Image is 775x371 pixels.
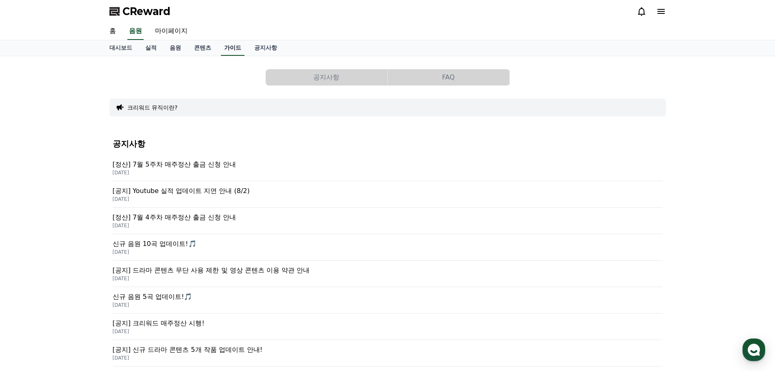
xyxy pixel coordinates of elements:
a: 대화 [54,258,105,279]
p: [공지] 드라마 콘텐츠 무단 사용 제한 및 영상 콘텐츠 이용 약관 안내 [113,266,663,275]
a: 신규 음원 5곡 업데이트!🎵 [DATE] [113,287,663,314]
p: [DATE] [113,275,663,282]
p: [공지] Youtube 실적 업데이트 지연 안내 (8/2) [113,186,663,196]
p: [정산] 7월 4주차 매주정산 출금 신청 안내 [113,213,663,222]
a: 공지사항 [248,40,284,56]
a: CReward [109,5,170,18]
p: [DATE] [113,222,663,229]
p: [공지] 신규 드라마 콘텐츠 5개 작품 업데이트 안내! [113,345,663,355]
a: [정산] 7월 5주차 매주정산 출금 신청 안내 [DATE] [113,155,663,181]
span: 설정 [126,270,135,277]
a: 실적 [139,40,163,56]
button: 공지사항 [266,69,387,86]
p: [공지] 크리워드 매주정산 시행! [113,318,663,328]
a: 홈 [2,258,54,279]
h4: 공지사항 [113,139,663,148]
p: 신규 음원 5곡 업데이트!🎵 [113,292,663,302]
a: 대시보드 [103,40,139,56]
button: FAQ [388,69,509,86]
span: 홈 [26,270,31,277]
a: [공지] 드라마 콘텐츠 무단 사용 제한 및 영상 콘텐츠 이용 약관 안내 [DATE] [113,261,663,287]
a: [공지] 신규 드라마 콘텐츠 5개 작품 업데이트 안내! [DATE] [113,340,663,367]
a: [정산] 7월 4주차 매주정산 출금 신청 안내 [DATE] [113,208,663,234]
a: [공지] 크리워드 매주정산 시행! [DATE] [113,314,663,340]
a: FAQ [388,69,510,86]
a: 설정 [105,258,156,279]
a: 가이드 [221,40,245,56]
a: 음원 [163,40,188,56]
p: [DATE] [113,355,663,361]
p: [DATE] [113,302,663,308]
p: [DATE] [113,196,663,202]
button: 크리워드 뮤직이란? [127,103,178,112]
a: 공지사항 [266,69,388,86]
a: 콘텐츠 [188,40,218,56]
p: [정산] 7월 5주차 매주정산 출금 신청 안내 [113,160,663,169]
a: 마이페이지 [148,23,194,40]
span: 대화 [74,271,84,277]
a: [공지] Youtube 실적 업데이트 지연 안내 (8/2) [DATE] [113,181,663,208]
p: [DATE] [113,328,663,335]
a: 홈 [103,23,122,40]
p: [DATE] [113,169,663,176]
p: 신규 음원 10곡 업데이트!🎵 [113,239,663,249]
a: 신규 음원 10곡 업데이트!🎵 [DATE] [113,234,663,261]
span: CReward [122,5,170,18]
p: [DATE] [113,249,663,255]
a: 음원 [127,23,144,40]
